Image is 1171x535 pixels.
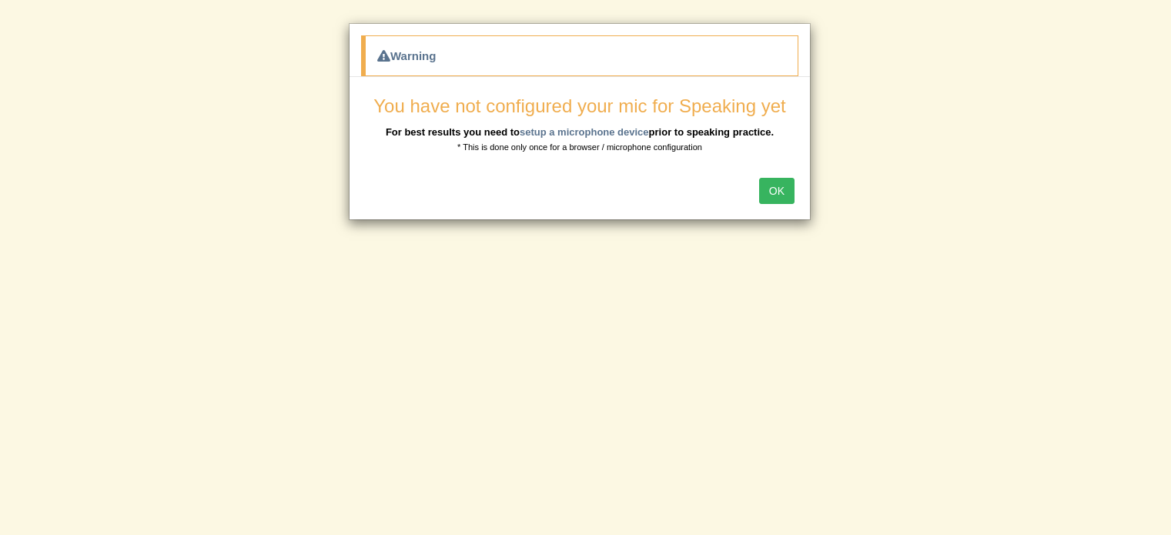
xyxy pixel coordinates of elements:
[759,178,795,204] button: OK
[373,95,785,116] span: You have not configured your mic for Speaking yet
[386,126,774,138] b: For best results you need to prior to speaking practice.
[520,126,649,138] a: setup a microphone device
[361,35,798,76] div: Warning
[457,142,702,152] small: * This is done only once for a browser / microphone configuration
